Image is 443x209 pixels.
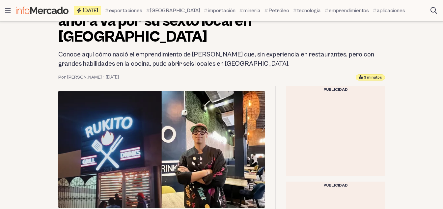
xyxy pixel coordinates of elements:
img: rukito restaurante emprendimiento Guayaquil [58,91,265,208]
h2: Conoce aquí cómo nació el emprendimiento de [PERSON_NAME] que, sin experiencia en restaurantes, p... [58,50,385,69]
time: 14 julio, 2023 12:04 [106,74,119,81]
div: Publicidad [286,182,385,190]
a: Por [PERSON_NAME] [58,74,102,81]
span: mineria [243,7,261,15]
a: mineria [239,7,261,15]
a: importación [204,7,235,15]
span: importación [208,7,235,15]
span: aplicaciones [377,7,405,15]
iframe: Advertisement [286,94,385,176]
a: emprendimientos [325,7,369,15]
a: [GEOGRAPHIC_DATA] [146,7,200,15]
a: exportaciones [105,7,142,15]
span: • [103,74,104,81]
a: tecnologia [293,7,321,15]
span: emprendimientos [329,7,369,15]
span: exportaciones [109,7,142,15]
a: Petróleo [264,7,289,15]
span: [GEOGRAPHIC_DATA] [150,7,200,15]
span: tecnologia [297,7,321,15]
span: [DATE] [83,8,98,13]
span: Petróleo [268,7,289,15]
img: Infomercado Ecuador logo [16,7,69,14]
a: aplicaciones [373,7,405,15]
div: Publicidad [286,86,385,94]
div: Tiempo estimado de lectura: 3 minutos [356,74,385,81]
